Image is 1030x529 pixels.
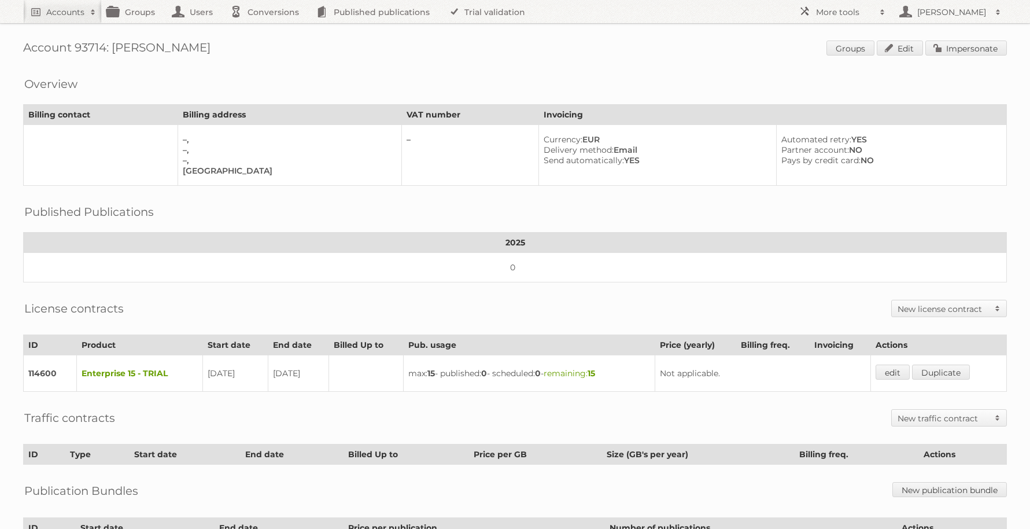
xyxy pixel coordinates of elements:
[24,335,77,355] th: ID
[24,105,178,125] th: Billing contact
[912,365,970,380] a: Duplicate
[914,6,990,18] h2: [PERSON_NAME]
[24,203,154,221] h2: Published Publications
[427,368,435,379] strong: 15
[24,75,77,93] h2: Overview
[898,413,989,424] h2: New traffic contract
[781,134,997,145] div: YES
[241,444,343,465] th: End date
[816,6,874,18] h2: More tools
[24,233,1007,253] th: 2025
[24,482,138,499] h2: Publication Bundles
[403,355,655,392] td: max: - published: - scheduled: -
[65,444,130,465] th: Type
[268,335,329,355] th: End date
[736,335,809,355] th: Billing freq.
[655,335,736,355] th: Price (yearly)
[24,300,124,317] h2: License contracts
[468,444,601,465] th: Price per GB
[781,155,997,166] div: NO
[403,335,655,355] th: Pub. usage
[809,335,870,355] th: Invoicing
[538,105,1006,125] th: Invoicing
[781,134,851,145] span: Automated retry:
[655,355,870,392] td: Not applicable.
[601,444,794,465] th: Size (GB's per year)
[544,145,767,155] div: Email
[24,355,77,392] td: 114600
[892,482,1007,497] a: New publication bundle
[989,410,1006,426] span: Toggle
[77,355,202,392] td: Enterprise 15 - TRIAL
[402,105,539,125] th: VAT number
[268,355,329,392] td: [DATE]
[892,410,1006,426] a: New traffic contract
[892,300,1006,317] a: New license contract
[24,409,115,427] h2: Traffic contracts
[544,368,595,379] span: remaining:
[544,134,767,145] div: EUR
[24,444,65,465] th: ID
[202,355,268,392] td: [DATE]
[183,134,392,145] div: –,
[481,368,487,379] strong: 0
[402,125,539,186] td: –
[535,368,541,379] strong: 0
[544,155,624,166] span: Send automatically:
[329,335,404,355] th: Billed Up to
[24,253,1007,282] td: 0
[77,335,202,355] th: Product
[925,41,1007,56] a: Impersonate
[876,365,910,380] a: edit
[544,155,767,166] div: YES
[23,41,1007,58] h1: Account 93714: [PERSON_NAME]
[183,166,392,176] div: [GEOGRAPHIC_DATA]
[989,300,1006,317] span: Toggle
[46,6,84,18] h2: Accounts
[130,444,241,465] th: Start date
[544,145,614,155] span: Delivery method:
[781,155,861,166] span: Pays by credit card:
[183,155,392,166] div: –,
[183,145,392,155] div: –,
[919,444,1007,465] th: Actions
[588,368,595,379] strong: 15
[202,335,268,355] th: Start date
[178,105,401,125] th: Billing address
[781,145,997,155] div: NO
[877,41,923,56] a: Edit
[544,134,582,145] span: Currency:
[794,444,918,465] th: Billing freq.
[826,41,874,56] a: Groups
[871,335,1007,355] th: Actions
[781,145,849,155] span: Partner account:
[898,303,989,315] h2: New license contract
[343,444,468,465] th: Billed Up to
